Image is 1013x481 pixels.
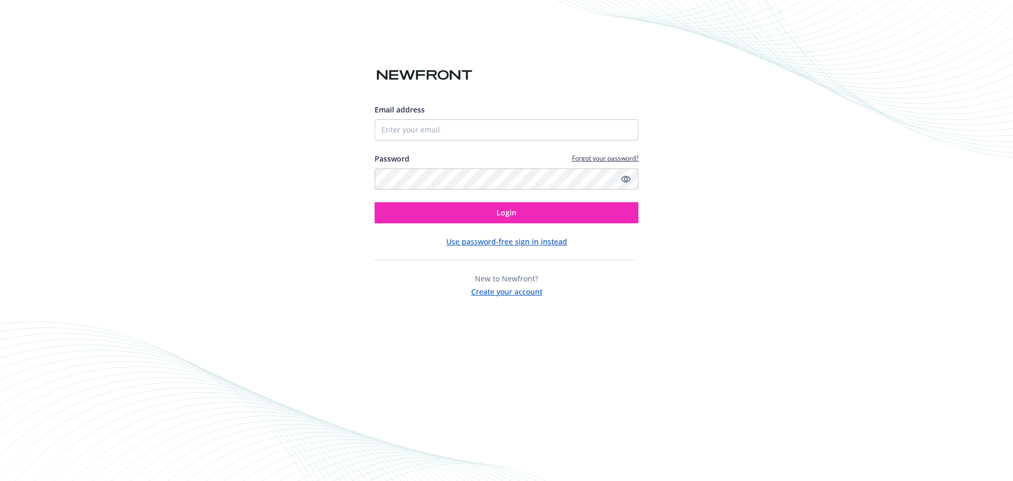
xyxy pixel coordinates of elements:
[375,202,638,223] button: Login
[572,154,638,163] a: Forgot your password?
[496,208,517,218] span: Login
[446,236,567,247] button: Use password-free sign in instead
[619,173,632,185] a: Show password
[375,66,474,84] img: Newfront logo
[375,153,409,164] label: Password
[375,168,638,190] input: Enter your password
[375,105,425,115] span: Email address
[475,273,538,284] span: New to Newfront?
[375,119,638,140] input: Enter your email
[471,284,542,297] button: Create your account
